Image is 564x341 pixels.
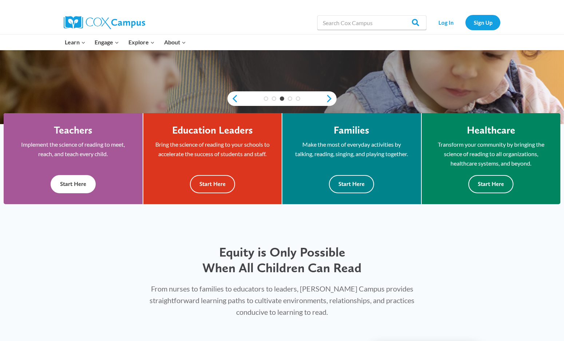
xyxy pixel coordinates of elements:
[272,96,276,101] a: 2
[334,124,369,136] h4: Families
[60,35,190,50] nav: Primary Navigation
[430,15,500,30] nav: Secondary Navigation
[202,244,362,275] span: Equity is Only Possible When All Children Can Read
[465,15,500,30] a: Sign Up
[467,124,515,136] h4: Healthcare
[141,283,423,318] p: From nurses to families to educators to leaders, [PERSON_NAME] Campus provides straightforward le...
[280,96,284,101] a: 3
[90,35,124,50] button: Child menu of Engage
[288,96,292,101] a: 4
[329,175,374,193] button: Start Here
[468,175,513,193] button: Start Here
[433,140,550,168] p: Transform your community by bringing the science of reading to all organizations, healthcare syst...
[430,15,462,30] a: Log In
[143,113,282,204] a: Education Leaders Bring the science of reading to your schools to accelerate the success of stude...
[159,35,191,50] button: Child menu of About
[124,35,159,50] button: Child menu of Explore
[51,175,96,193] button: Start Here
[296,96,300,101] a: 5
[4,113,143,204] a: Teachers Implement the science of reading to meet, reach, and teach every child. Start Here
[282,113,421,204] a: Families Make the most of everyday activities by talking, reading, singing, and playing together....
[326,94,337,103] a: next
[190,175,235,193] button: Start Here
[15,140,132,158] p: Implement the science of reading to meet, reach, and teach every child.
[317,15,426,30] input: Search Cox Campus
[227,91,337,106] div: content slider buttons
[422,113,561,204] a: Healthcare Transform your community by bringing the science of reading to all organizations, heal...
[227,94,238,103] a: previous
[154,140,271,158] p: Bring the science of reading to your schools to accelerate the success of students and staff.
[54,124,92,136] h4: Teachers
[172,124,253,136] h4: Education Leaders
[264,96,268,101] a: 1
[293,140,410,158] p: Make the most of everyday activities by talking, reading, singing, and playing together.
[60,35,90,50] button: Child menu of Learn
[64,16,145,29] img: Cox Campus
